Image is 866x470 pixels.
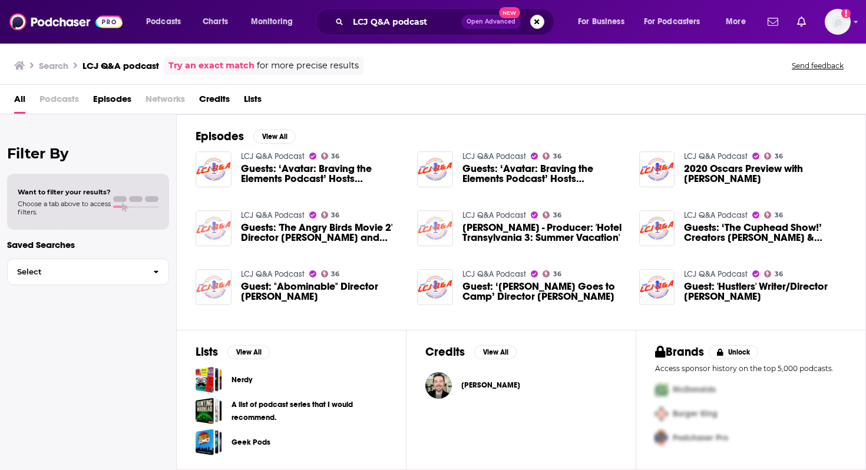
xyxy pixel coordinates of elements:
a: All [14,90,25,114]
a: 36 [321,270,340,277]
a: LCJ Q&A Podcast [462,151,526,161]
img: Guests: 'The Angry Birds Movie 2' Director Thurop Van Orman and Producer John Cohen [196,210,232,246]
span: Guests: 'The Angry Birds Movie 2' Director [PERSON_NAME] and Producer [PERSON_NAME] [241,223,404,243]
a: LCJ Q&A Podcast [684,269,748,279]
a: 36 [764,270,783,277]
img: Michelle Murdocca - Producer: 'Hotel Transylvania 3: Summer Vacation' [417,210,453,246]
span: Logged in as christina_epic [825,9,851,35]
a: ListsView All [196,345,270,359]
img: Guest: "Abominable" Director Jill Culton [196,269,232,305]
a: Jackson Murphy [425,372,452,399]
span: Guest: 'Hustlers' Writer/Director [PERSON_NAME] [684,282,847,302]
a: Guests: ‘Avatar: Braving the Elements Podcast’ Hosts Janet Varney & Dante Basco [241,164,404,184]
img: First Pro Logo [650,378,673,402]
a: 36 [321,211,340,219]
button: open menu [243,12,308,31]
a: LCJ Q&A Podcast [241,210,305,220]
button: Unlock [709,345,759,359]
span: [PERSON_NAME] [461,380,520,390]
a: Guests: ‘Avatar: Braving the Elements Podcast’ Hosts Janet Varney & Dante Basco [462,164,625,184]
span: Monitoring [251,14,293,30]
h2: Lists [196,345,218,359]
a: 36 [764,153,783,160]
a: A list of podcast series that I would recommend. [196,398,222,424]
button: Send feedback [788,61,847,71]
span: More [726,14,746,30]
a: Guest: 'Hustlers' Writer/Director Lorene Scafaria [639,269,675,305]
h3: LCJ Q&A podcast [82,60,159,71]
a: EpisodesView All [196,129,296,144]
span: McDonalds [673,385,716,395]
a: LCJ Q&A Podcast [462,269,526,279]
h2: Episodes [196,129,244,144]
button: View All [227,345,270,359]
a: 36 [321,153,340,160]
a: Show notifications dropdown [792,12,811,32]
a: A list of podcast series that I would recommend. [232,398,387,424]
h2: Credits [425,345,465,359]
button: Select [7,259,169,285]
button: View All [253,130,296,144]
span: Podcasts [39,90,79,114]
span: 36 [775,272,783,277]
span: 36 [775,213,783,218]
span: 36 [331,154,339,159]
a: LCJ Q&A Podcast [684,210,748,220]
span: 36 [331,272,339,277]
a: Jackson Murphy [461,380,520,390]
span: For Business [578,14,624,30]
a: Episodes [93,90,131,114]
a: LCJ Q&A Podcast [684,151,748,161]
a: Guest: ‘Woody Woodpecker Goes to Camp’ Director Jon Rosenbaum [462,282,625,302]
span: 2020 Oscars Preview with [PERSON_NAME] [684,164,847,184]
span: Open Advanced [467,19,515,25]
a: Geek Pods [196,429,222,455]
img: Third Pro Logo [650,426,673,450]
h2: Brands [655,345,704,359]
button: open menu [138,12,196,31]
a: Michelle Murdocca - Producer: 'Hotel Transylvania 3: Summer Vacation' [462,223,625,243]
span: 36 [553,213,561,218]
a: Guests: ‘Avatar: Braving the Elements Podcast’ Hosts Janet Varney & Dante Basco [417,151,453,187]
img: Guest: ‘Woody Woodpecker Goes to Camp’ Director Jon Rosenbaum [417,269,453,305]
button: Show profile menu [825,9,851,35]
p: Saved Searches [7,239,169,250]
div: Search podcasts, credits, & more... [327,8,566,35]
span: Podchaser Pro [673,433,728,443]
span: Lists [244,90,262,114]
img: Second Pro Logo [650,402,673,426]
img: Guests: ‘The Cuphead Show!’ Creators Chad & Jared Moldenhauer and Developer Dave Wasson [639,210,675,246]
span: Burger King [673,409,718,419]
a: 36 [764,211,783,219]
a: 36 [543,211,561,219]
a: 36 [543,270,561,277]
button: open menu [718,12,761,31]
a: Guests: ‘The Cuphead Show!’ Creators Chad & Jared Moldenhauer and Developer Dave Wasson [684,223,847,243]
p: Access sponsor history on the top 5,000 podcasts. [655,364,847,373]
span: for more precise results [257,59,359,72]
span: Charts [203,14,228,30]
a: Charts [195,12,235,31]
a: LCJ Q&A Podcast [241,269,305,279]
span: Guests: ‘Avatar: Braving the Elements Podcast’ Hosts [PERSON_NAME] & [PERSON_NAME] [241,164,404,184]
span: 36 [775,154,783,159]
span: Want to filter your results? [18,188,111,196]
span: Choose a tab above to access filters. [18,200,111,216]
a: Nerdy [232,373,252,386]
a: Podchaser - Follow, Share and Rate Podcasts [9,11,123,33]
a: 36 [543,153,561,160]
a: 2020 Oscars Preview with Mark S. Allen [639,151,675,187]
button: View All [474,345,517,359]
a: Guests: 'The Angry Birds Movie 2' Director Thurop Van Orman and Producer John Cohen [241,223,404,243]
span: Select [8,268,144,276]
a: Guest: "Abominable" Director Jill Culton [241,282,404,302]
button: Open AdvancedNew [461,15,521,29]
a: Nerdy [196,366,222,393]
